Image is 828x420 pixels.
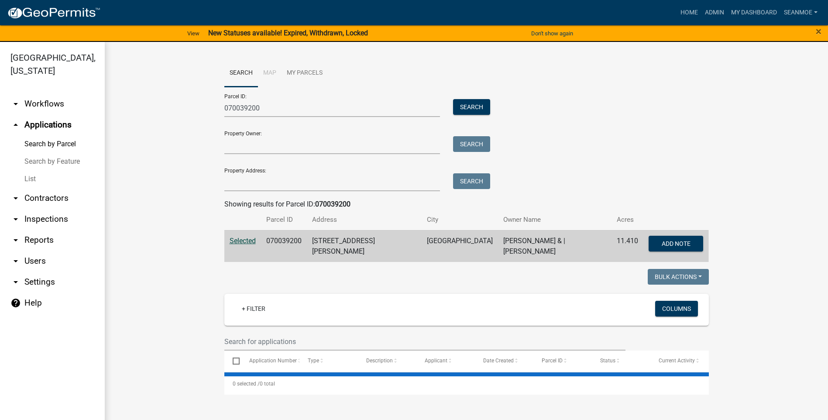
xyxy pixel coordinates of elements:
span: Add Note [662,240,691,247]
div: Showing results for Parcel ID: [224,199,709,210]
td: [PERSON_NAME] & | [PERSON_NAME] [498,230,612,262]
div: 0 total [224,373,709,395]
i: arrow_drop_up [10,120,21,130]
a: My Parcels [282,59,328,87]
button: Don't show again [528,26,577,41]
datatable-header-cell: Select [224,351,241,372]
span: Parcel ID [542,358,563,364]
button: Add Note [649,236,703,251]
datatable-header-cell: Status [592,351,650,372]
span: Applicant [425,358,447,364]
th: Owner Name [498,210,612,230]
i: arrow_drop_down [10,256,21,266]
i: arrow_drop_down [10,193,21,203]
button: Search [453,136,490,152]
span: Date Created [483,358,514,364]
a: Home [677,4,701,21]
datatable-header-cell: Description [358,351,416,372]
td: [GEOGRAPHIC_DATA] [422,230,498,262]
span: 0 selected / [233,381,260,387]
i: arrow_drop_down [10,277,21,287]
button: Close [816,26,821,37]
th: City [422,210,498,230]
a: My Dashboard [728,4,780,21]
i: arrow_drop_down [10,214,21,224]
th: Parcel ID [261,210,307,230]
span: Status [600,358,615,364]
datatable-header-cell: Current Activity [650,351,709,372]
a: SeanMoe [780,4,821,21]
th: Acres [612,210,643,230]
td: 070039200 [261,230,307,262]
span: Type [308,358,319,364]
i: arrow_drop_down [10,235,21,245]
span: Current Activity [659,358,695,364]
i: help [10,298,21,308]
a: + Filter [235,301,272,317]
input: Search for applications [224,333,626,351]
span: Description [366,358,393,364]
td: [STREET_ADDRESS][PERSON_NAME] [307,230,422,262]
strong: New Statuses available! Expired, Withdrawn, Locked [208,29,368,37]
a: Selected [230,237,256,245]
a: Admin [701,4,728,21]
datatable-header-cell: Parcel ID [533,351,592,372]
th: Address [307,210,422,230]
strong: 070039200 [315,200,350,208]
button: Search [453,173,490,189]
button: Columns [655,301,698,317]
a: View [184,26,203,41]
datatable-header-cell: Date Created [475,351,533,372]
td: 11.410 [612,230,643,262]
i: arrow_drop_down [10,99,21,109]
datatable-header-cell: Application Number [241,351,299,372]
a: Search [224,59,258,87]
span: Application Number [249,358,297,364]
button: Search [453,99,490,115]
datatable-header-cell: Applicant [416,351,475,372]
span: × [816,25,821,38]
datatable-header-cell: Type [299,351,358,372]
button: Bulk Actions [648,269,709,285]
